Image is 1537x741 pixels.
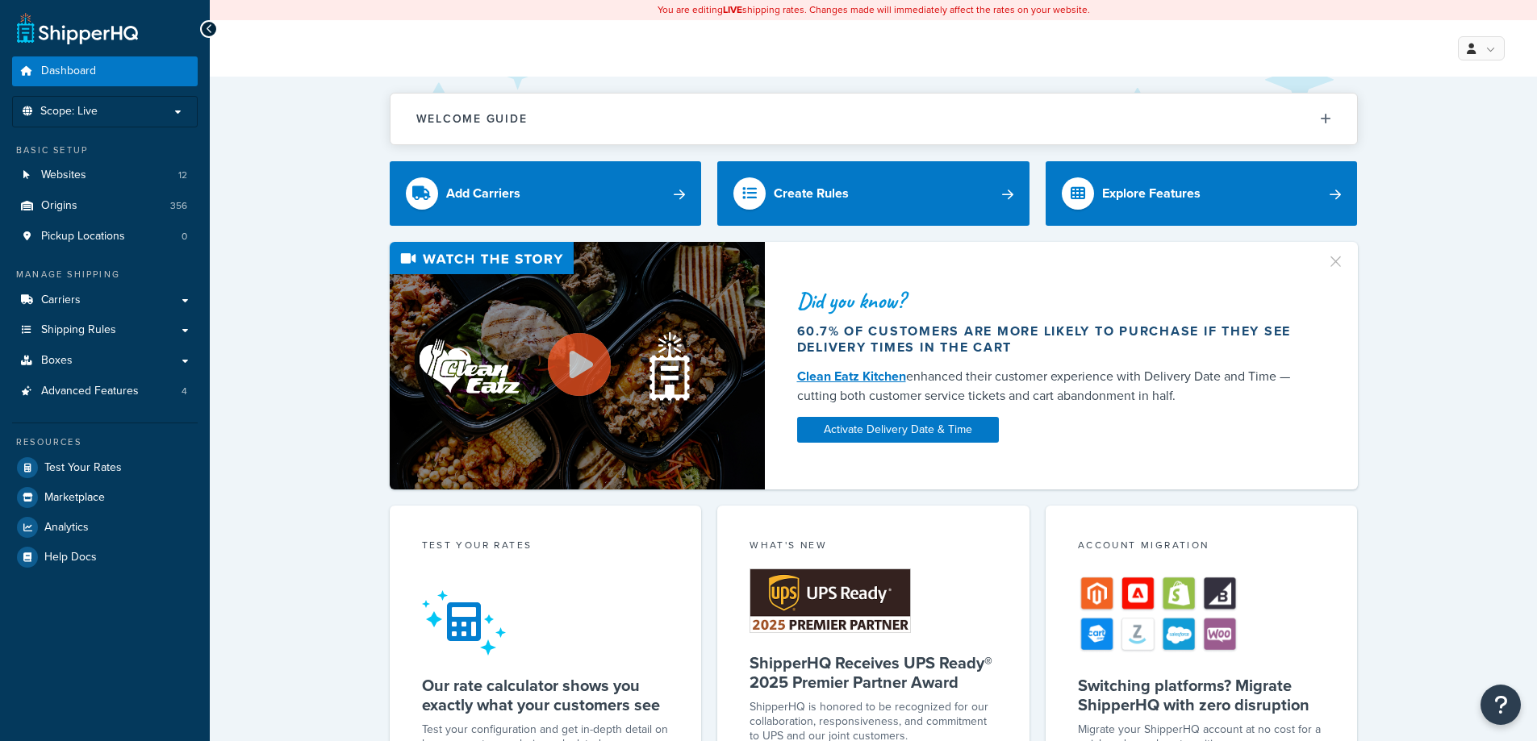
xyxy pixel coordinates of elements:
a: Marketplace [12,483,198,512]
a: Dashboard [12,56,198,86]
span: Analytics [44,521,89,535]
span: Scope: Live [40,105,98,119]
span: Dashboard [41,65,96,78]
span: Websites [41,169,86,182]
h5: Switching platforms? Migrate ShipperHQ with zero disruption [1078,676,1326,714]
a: Explore Features [1046,161,1358,226]
span: Carriers [41,293,81,307]
div: Did you know? [797,289,1307,312]
a: Help Docs [12,543,198,572]
img: Video thumbnail [390,242,765,489]
h5: Our rate calculator shows you exactly what your customers see [422,676,670,714]
div: 60.7% of customers are more likely to purchase if they see delivery times in the cart [797,323,1307,356]
button: Open Resource Center [1481,685,1521,725]
span: Origins [41,199,77,213]
div: Account Migration [1078,538,1326,556]
a: Create Rules [717,161,1030,226]
a: Websites12 [12,160,198,190]
span: Shipping Rules [41,323,116,337]
a: Clean Eatz Kitchen [797,367,906,385]
li: Websites [12,160,198,190]
a: Test Your Rates [12,453,198,482]
div: Add Carriers [446,182,520,205]
span: 4 [182,385,187,398]
a: Advanced Features4 [12,377,198,406]
a: Add Carriers [390,161,702,226]
li: Advanced Features [12,377,198,406]
b: LIVE [723,2,742,17]
div: Resources [12,435,198,449]
span: Marketplace [44,491,105,505]
a: Analytics [12,513,198,542]
span: 12 [178,169,187,182]
div: What's New [750,538,997,556]
a: Boxes [12,346,198,376]
div: Create Rules [774,182,849,205]
div: Explore Features [1102,182,1201,205]
li: Pickup Locations [12,222,198,252]
button: Welcome Guide [391,94,1357,144]
span: Boxes [41,354,73,368]
span: Test Your Rates [44,461,122,475]
span: Help Docs [44,551,97,564]
div: Manage Shipping [12,268,198,281]
a: Carriers [12,285,198,315]
a: Origins356 [12,191,198,221]
div: enhanced their customer experience with Delivery Date and Time — cutting both customer service ti... [797,367,1307,406]
span: 0 [182,230,187,244]
h5: ShipperHQ Receives UPS Ready® 2025 Premier Partner Award [750,653,997,692]
span: Pickup Locations [41,230,125,244]
li: Origins [12,191,198,221]
span: 356 [170,199,187,213]
span: Advanced Features [41,385,139,398]
div: Basic Setup [12,144,198,157]
a: Activate Delivery Date & Time [797,417,999,443]
h2: Welcome Guide [416,113,528,125]
a: Pickup Locations0 [12,222,198,252]
a: Shipping Rules [12,315,198,345]
div: Test your rates [422,538,670,556]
